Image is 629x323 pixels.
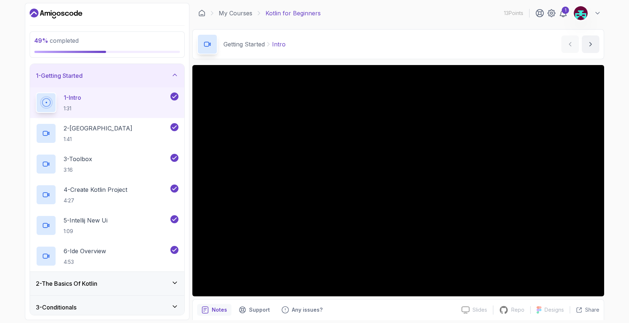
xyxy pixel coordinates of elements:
button: Support button [234,304,274,316]
button: 1-Intro1:31 [36,92,178,113]
button: Feedback button [277,304,327,316]
h3: 1 - Getting Started [36,71,83,80]
button: notes button [197,304,231,316]
button: 2-[GEOGRAPHIC_DATA]1:41 [36,123,178,144]
button: previous content [561,35,579,53]
p: 3:16 [64,166,92,174]
p: 4:53 [64,258,106,266]
a: My Courses [219,9,252,18]
button: 6-Ide Overview4:53 [36,246,178,266]
p: 2 - [GEOGRAPHIC_DATA] [64,124,132,133]
button: 2-The Basics Of Kotlin [30,272,184,295]
p: Designs [545,306,564,313]
a: Dashboard [198,9,206,17]
button: 5-Intellij New Ui1:09 [36,215,178,236]
button: user profile image [573,6,601,20]
p: Repo [511,306,524,313]
p: Any issues? [292,306,323,313]
p: 4:27 [64,197,127,204]
button: 3-Conditionals [30,296,184,319]
p: Notes [212,306,227,313]
p: Intro [272,40,286,49]
h3: 3 - Conditionals [36,303,76,312]
p: 5 - Intellij New Ui [64,216,108,225]
a: Dashboard [30,8,82,19]
button: 1-Getting Started [30,64,184,87]
iframe: chat widget [490,161,622,290]
p: Kotlin for Beginners [265,9,321,18]
p: 1:09 [64,228,108,235]
button: 4-Create Kotlin Project4:27 [36,185,178,205]
button: 3-Toolbox3:16 [36,154,178,174]
p: Slides [472,306,487,313]
p: Support [249,306,270,313]
a: 1 [559,9,568,18]
span: completed [34,37,79,44]
div: 1 [562,7,569,14]
p: 1 - Intro [64,93,81,102]
p: 1:41 [64,136,132,143]
span: 49 % [34,37,48,44]
p: 3 - Toolbox [64,155,92,163]
iframe: 1 - Intro [192,65,604,296]
iframe: chat widget [598,294,622,316]
p: 13 Points [504,9,523,17]
p: 6 - Ide Overview [64,247,106,255]
img: user profile image [574,6,588,20]
button: next content [582,35,599,53]
p: 1:31 [64,105,81,112]
h3: 2 - The Basics Of Kotlin [36,279,97,288]
p: Getting Started [223,40,265,49]
button: Share [570,306,599,313]
p: Share [585,306,599,313]
p: 4 - Create Kotlin Project [64,185,127,194]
